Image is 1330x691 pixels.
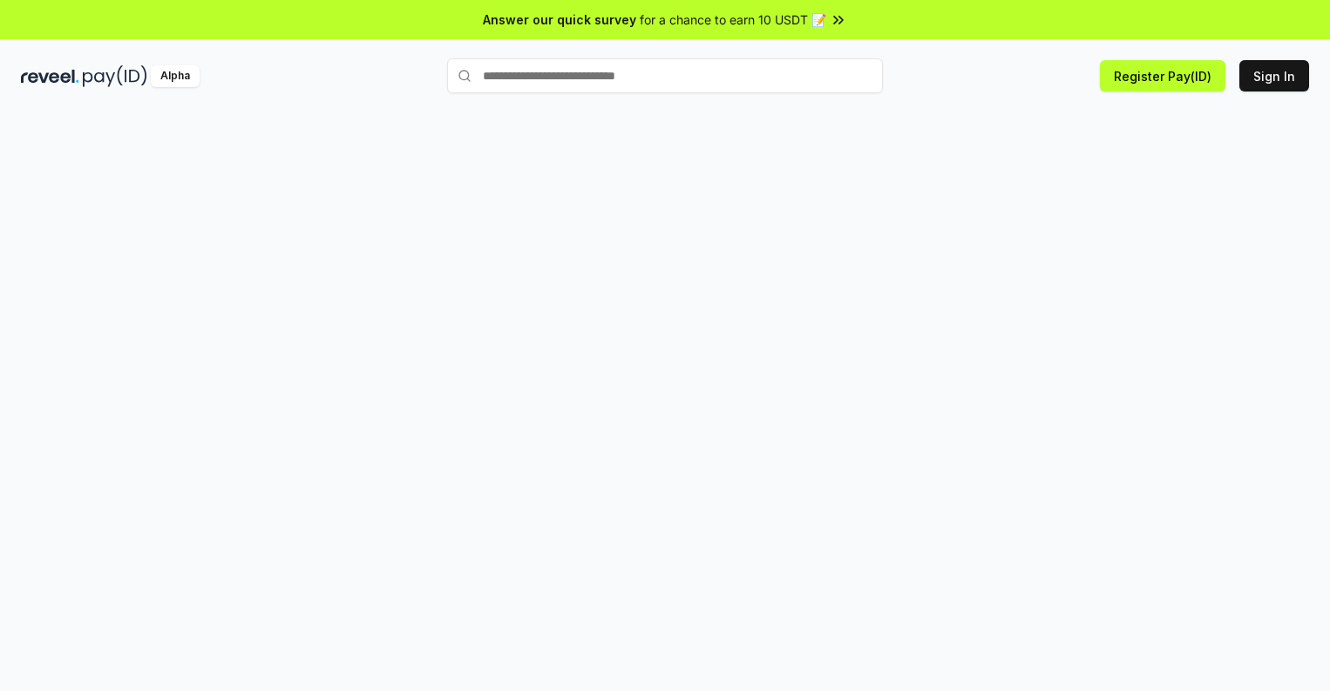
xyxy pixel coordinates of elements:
[483,10,636,29] span: Answer our quick survey
[21,65,79,87] img: reveel_dark
[151,65,200,87] div: Alpha
[1100,60,1225,91] button: Register Pay(ID)
[1239,60,1309,91] button: Sign In
[83,65,147,87] img: pay_id
[640,10,826,29] span: for a chance to earn 10 USDT 📝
